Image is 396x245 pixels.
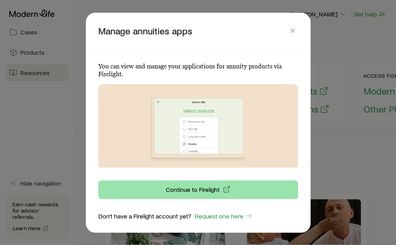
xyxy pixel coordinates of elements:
[98,212,191,220] p: Don’t have a Firelight account yet?
[194,211,253,220] a: Request one here
[166,185,220,193] p: Continue to Firelight
[127,84,269,169] img: Manage annuities apps signposting
[98,62,298,78] p: You can view and manage your applications for annuity products via Firelight.
[98,25,287,37] p: Manage annuities apps
[98,180,298,199] button: Continue to Firelight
